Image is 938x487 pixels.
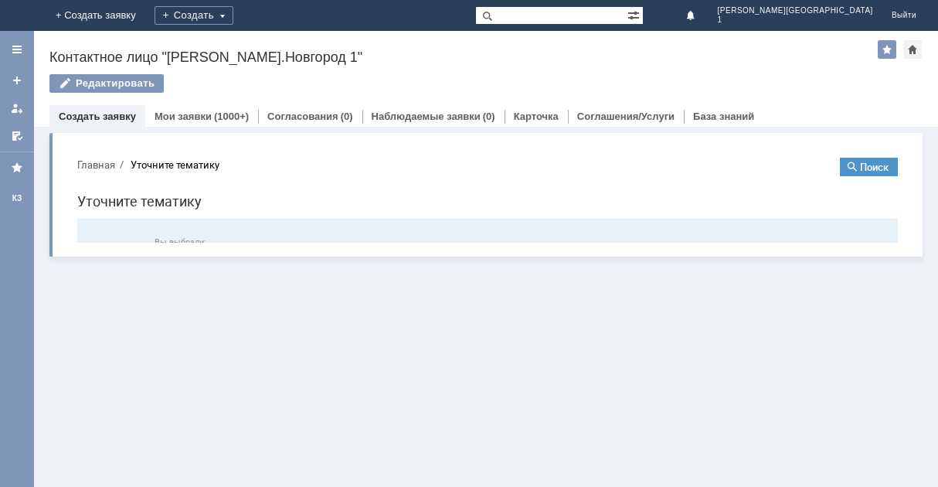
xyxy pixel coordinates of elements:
button: Поиск [775,12,833,31]
a: Создать заявку [59,111,136,122]
a: Мои заявки [5,96,29,121]
div: Сделать домашней страницей [903,40,922,59]
div: Создать [155,6,233,25]
a: База знаний [693,111,754,122]
a: КЗ [5,186,29,211]
a: Мои согласования [5,124,29,148]
img: svg%3E [31,92,77,138]
div: Добавить в избранное [878,40,896,59]
span: Расширенный поиск [627,7,643,22]
a: Мои заявки [155,111,212,122]
a: Согласования [267,111,338,122]
div: КЗ [5,192,29,205]
h1: Уточните тематику [12,45,833,67]
a: Создать заявку [5,68,29,93]
a: Соглашения/Услуги [577,111,675,122]
span: 1 [718,15,873,25]
a: Наблюдаемые заявки [372,111,481,122]
div: Уточните тематику [66,14,155,26]
span: [PERSON_NAME][GEOGRAPHIC_DATA] [718,6,873,15]
div: (0) [341,111,353,122]
button: Главная [12,12,50,26]
a: Карточка [514,111,559,122]
div: (0) [483,111,495,122]
div: Контактное лицо "[PERSON_NAME].Новгород 1" [49,49,878,65]
div: (1000+) [214,111,249,122]
span: Вы выбрали: [90,92,814,102]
